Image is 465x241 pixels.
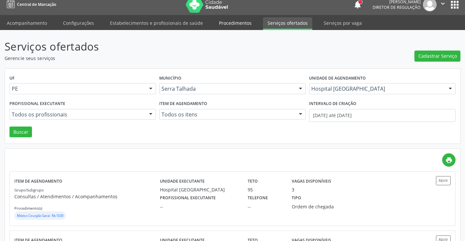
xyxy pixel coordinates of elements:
[14,176,62,186] label: Item de agendamento
[14,193,160,200] p: Consultas / Atendimentos / Acompanhamentos
[292,193,301,203] label: Tipo
[160,193,216,203] label: Profissional executante
[248,186,283,193] div: 95
[160,186,239,193] div: Hospital [GEOGRAPHIC_DATA]
[159,99,207,109] label: Item de agendamento
[17,2,56,7] span: Central de Marcação
[263,17,312,30] a: Serviços ofertados
[14,206,42,211] small: Procedimento(s)
[12,111,143,118] span: Todos os profissionais
[414,51,460,62] button: Cadastrar Serviço
[2,17,52,29] a: Acompanhamento
[248,193,268,203] label: Telefone
[9,73,15,83] label: UF
[319,17,366,29] a: Serviços por vaga
[14,188,44,192] small: Grupo/Subgrupo
[445,157,453,164] i: print
[9,99,65,109] label: Profissional executante
[12,85,143,92] span: PE
[248,203,283,210] div: --
[309,99,356,109] label: Intervalo de criação
[311,85,442,92] span: Hospital [GEOGRAPHIC_DATA]
[442,153,456,167] a: print
[105,17,208,29] a: Estabelecimentos e profissionais de saúde
[17,214,63,218] small: Médico Cirurgião Geral - R$ 10,00
[292,203,349,210] div: Ordem de chegada
[160,176,205,186] label: Unidade executante
[159,73,181,83] label: Município
[5,38,324,55] p: Serviços ofertados
[9,127,32,138] button: Buscar
[418,53,457,59] span: Cadastrar Serviço
[309,109,456,122] input: Selecione um intervalo
[436,176,451,185] button: Abrir
[58,17,99,29] a: Configurações
[160,203,239,210] div: --
[373,5,421,10] span: Diretor de regulação
[292,186,294,193] div: 3
[5,55,324,62] p: Gerencie seus serviços
[214,17,256,29] a: Procedimentos
[248,176,258,186] label: Teto
[292,176,331,186] label: Vagas disponíveis
[162,111,292,118] span: Todos os itens
[162,85,292,92] span: Serra Talhada
[309,73,366,83] label: Unidade de agendamento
